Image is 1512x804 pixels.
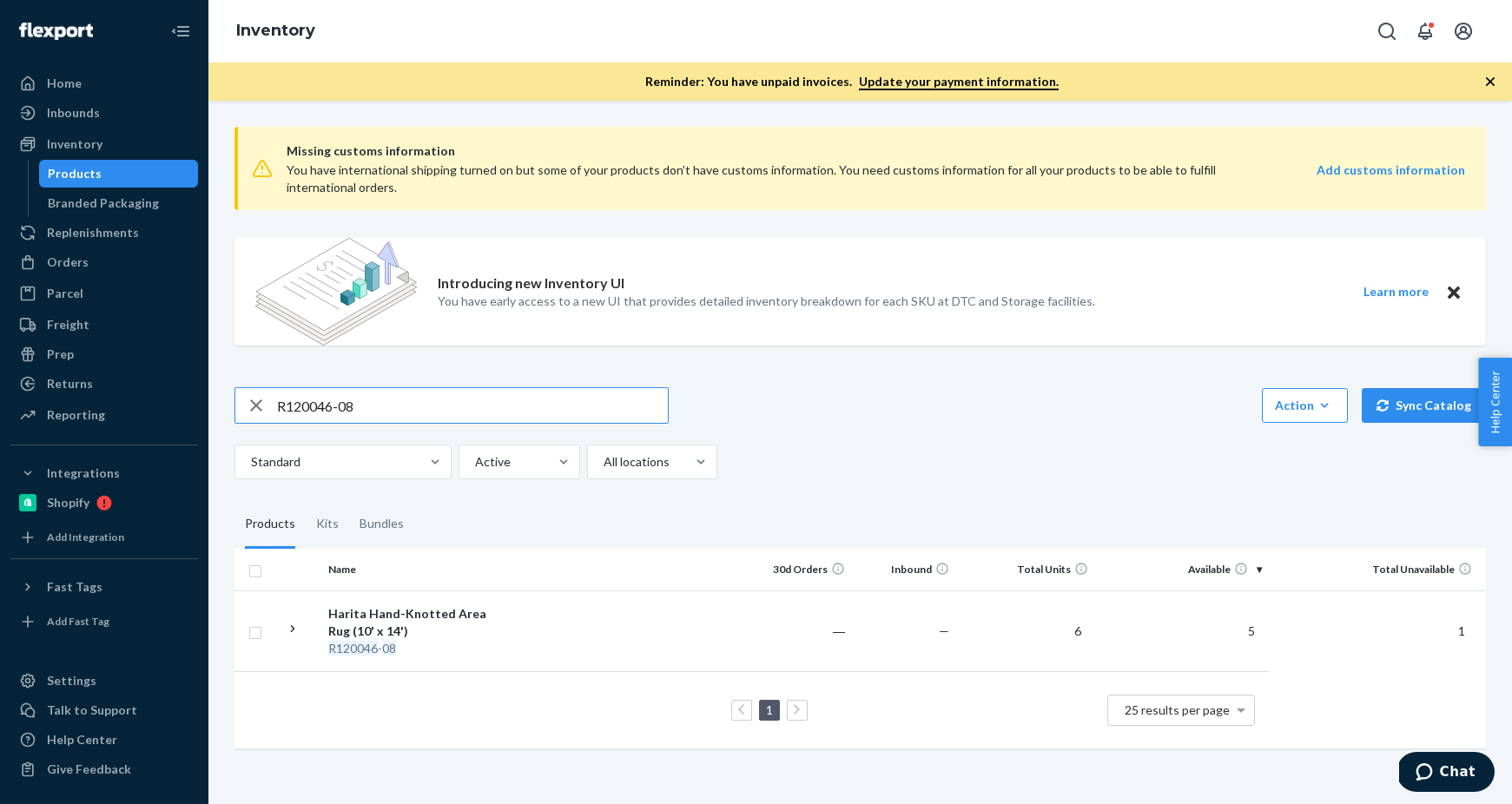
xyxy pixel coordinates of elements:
[48,165,102,182] div: Products
[47,614,109,629] div: Add Fast Tag
[1269,549,1486,590] th: Total Unavailable
[245,500,295,549] div: Products
[10,755,198,783] button: Give Feedback
[47,465,120,482] div: Integrations
[10,219,198,247] a: Replenishments
[473,453,475,471] input: Active
[1446,14,1481,49] button: Open account menu
[1241,623,1262,638] span: 5
[47,672,96,689] div: Settings
[1262,388,1348,423] button: Action
[47,224,139,241] div: Replenishments
[748,549,852,590] th: 30d Orders
[287,161,1230,196] div: You have international shipping turned on but some of your products don’t have customs informatio...
[10,667,198,695] a: Settings
[645,73,1059,90] p: Reminder: You have unpaid invoices.
[10,248,198,276] a: Orders
[438,273,624,293] p: Introducing new Inventory UI
[10,99,198,127] a: Inbounds
[956,549,1095,590] th: Total Units
[47,702,137,719] div: Talk to Support
[47,494,89,511] div: Shopify
[10,459,198,487] button: Integrations
[255,238,417,346] img: new-reports-banner-icon.82668bd98b6a51aee86340f2a7b77ae3.png
[1362,388,1486,423] button: Sync Catalog
[10,726,198,754] a: Help Center
[10,524,198,551] a: Add Integration
[360,500,404,549] div: Bundles
[10,573,198,601] button: Fast Tags
[328,641,378,656] em: R120046
[277,388,668,423] input: Search inventory by name or sku
[19,23,93,40] img: Flexport logo
[748,590,852,671] td: ―
[47,135,102,153] div: Inventory
[1095,549,1269,590] th: Available
[10,608,198,636] a: Add Fast Tag
[1451,623,1472,638] span: 1
[316,500,339,549] div: Kits
[602,453,604,471] input: All locations
[1370,14,1404,49] button: Open Search Box
[1125,702,1230,717] span: 25 results per page
[47,530,124,544] div: Add Integration
[10,401,198,429] a: Reporting
[1443,281,1465,303] button: Close
[47,406,105,424] div: Reporting
[47,375,93,392] div: Returns
[47,578,102,596] div: Fast Tags
[1352,281,1439,303] button: Learn more
[438,293,1095,310] p: You have early access to a new UI that provides detailed inventory breakdown for each SKU at DTC ...
[859,74,1059,90] a: Update your payment information.
[10,311,198,339] a: Freight
[47,346,74,363] div: Prep
[382,641,396,656] em: 08
[1399,752,1495,795] iframe: Opens a widget where you can chat to one of our agents
[1478,358,1512,446] button: Help Center
[10,130,198,158] a: Inventory
[1067,623,1088,638] span: 6
[47,731,117,748] div: Help Center
[328,605,510,640] div: Harita Hand-Knotted Area Rug (10' x 14')
[236,21,315,40] a: Inventory
[163,14,198,49] button: Close Navigation
[222,6,329,56] ol: breadcrumbs
[47,104,100,122] div: Inbounds
[39,160,199,188] a: Products
[39,189,199,217] a: Branded Packaging
[10,489,198,517] a: Shopify
[1317,162,1465,177] strong: Add customs information
[328,640,510,657] div: -
[47,761,131,778] div: Give Feedback
[287,141,1465,161] span: Missing customs information
[10,340,198,368] a: Prep
[321,549,517,590] th: Name
[10,696,198,724] button: Talk to Support
[1275,397,1335,414] div: Action
[47,285,83,302] div: Parcel
[10,280,198,307] a: Parcel
[48,194,159,212] div: Branded Packaging
[10,69,198,97] a: Home
[1408,14,1443,49] button: Open notifications
[47,254,89,271] div: Orders
[763,702,776,717] a: Page 1 is your current page
[47,75,82,92] div: Home
[939,623,949,638] span: —
[249,453,251,471] input: Standard
[47,316,89,333] div: Freight
[1317,161,1465,196] a: Add customs information
[10,370,198,398] a: Returns
[852,549,956,590] th: Inbound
